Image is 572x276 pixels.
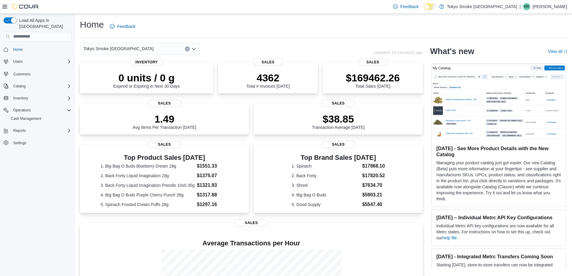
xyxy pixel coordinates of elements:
span: Inventory [130,59,163,66]
button: Customers [1,69,74,78]
span: Sales [322,141,355,148]
h3: Top Product Sales [DATE] [101,154,228,161]
h3: Top Brand Sales [DATE] [292,154,385,161]
p: $169462.26 [346,72,400,84]
span: Catalog [11,83,71,90]
div: Reone Ross [523,3,530,10]
dt: 5. Good Supply [292,202,360,208]
p: 0 units / 0 g [113,72,180,84]
h4: Average Transactions per Hour [85,240,418,247]
button: Inventory [1,94,74,102]
div: Expired or Expiring in Next 30 Days [113,72,180,89]
span: Operations [13,108,31,113]
button: Open list of options [192,47,196,51]
div: Total # Invoices [DATE] [246,72,289,89]
a: help file [442,235,457,240]
button: Users [11,58,25,65]
button: Operations [11,107,33,114]
dd: $1297.16 [197,201,228,208]
span: Operations [11,107,71,114]
a: Transfers [467,268,484,273]
span: Reports [13,128,26,133]
p: Managing your product catalog just got easier. Our new Catalog (Beta) puts more information at yo... [436,160,561,202]
a: Feedback [107,20,138,32]
p: $38.85 [312,113,365,125]
button: Users [1,57,74,66]
span: Users [13,59,23,64]
button: Clear input [185,47,190,51]
span: Reports [11,127,71,134]
button: Inventory [11,95,30,102]
p: [PERSON_NAME] [533,3,567,10]
span: Customers [13,72,31,77]
button: Reports [1,126,74,135]
dt: 2. Back Forty [292,173,360,179]
span: Sales [358,59,388,66]
span: RR [524,3,529,10]
dt: 5. Spinach Frosted Cream Puffs 28g [101,202,195,208]
h3: [DATE] – Individual Metrc API Key Configurations [436,214,561,220]
span: Sales [322,100,355,107]
div: Total Sales [DATE] [346,72,400,89]
p: Tokyo Smoke [GEOGRAPHIC_DATA] [447,3,517,10]
button: Reports [11,127,28,134]
span: Sales [253,59,283,66]
dd: $1375.07 [197,172,228,179]
button: Catalog [11,83,28,90]
nav: Complex example [4,43,71,163]
h3: [DATE] - Integrated Metrc Transfers Coming Soon [436,253,561,259]
span: Home [13,47,23,52]
dt: 3. Shred [292,182,360,188]
dd: $17868.10 [362,162,385,170]
a: Customers [11,71,33,78]
dt: 2. Back Forty Liquid Imagination 28g [101,173,195,179]
span: Load All Apps in [GEOGRAPHIC_DATA] [17,17,71,29]
div: Avg Items Per Transaction [DATE] [133,113,196,130]
dd: $5903.21 [362,191,385,199]
dt: 1. Spinach [292,163,360,169]
dd: $1551.33 [197,162,228,170]
dd: $17820.52 [362,172,385,179]
span: Sales [235,219,268,226]
button: Cash Management [6,114,74,123]
span: Sales [148,141,181,148]
dt: 4. Big Bag O Buds [292,192,360,198]
span: Tokyo Smoke [GEOGRAPHIC_DATA] [83,45,154,52]
button: Home [1,45,74,54]
h1: Home [80,19,104,31]
a: Settings [11,139,29,147]
div: Transaction Average [DATE] [312,113,365,130]
p: 1.49 [133,113,196,125]
a: View allExternal link [548,49,567,54]
span: Sales [148,100,181,107]
dt: 4. Big Bag O Buds Purple Cherry Punch 28g [101,192,195,198]
svg: External link [564,50,567,53]
img: Cova [12,4,39,10]
span: Cash Management [8,115,71,122]
p: 4362 [246,72,289,84]
button: Catalog [1,82,74,90]
button: Settings [1,138,74,147]
dd: $5547.40 [362,201,385,208]
button: Operations [1,106,74,114]
a: Cash Management [8,115,44,122]
p: Individual Metrc API key configurations are now available for all Metrc states. For instructions ... [436,223,561,241]
span: Home [11,46,71,53]
span: Inventory [13,96,28,101]
input: Dark Mode [424,4,436,10]
span: Users [11,58,71,65]
span: Settings [13,141,26,145]
span: Settings [11,139,71,147]
a: Feedback [391,1,421,13]
h2: What's new [430,47,474,56]
span: Inventory [11,95,71,102]
span: Customers [11,70,71,77]
span: Cash Management [11,116,41,121]
dd: $1321.93 [197,182,228,189]
p: | [519,3,521,10]
span: Catalog [13,84,26,89]
h3: [DATE] - See More Product Details with the New Catalog [436,145,561,157]
p: Updated 19 minute(s) ago [374,50,423,55]
span: Feedback [117,23,135,29]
